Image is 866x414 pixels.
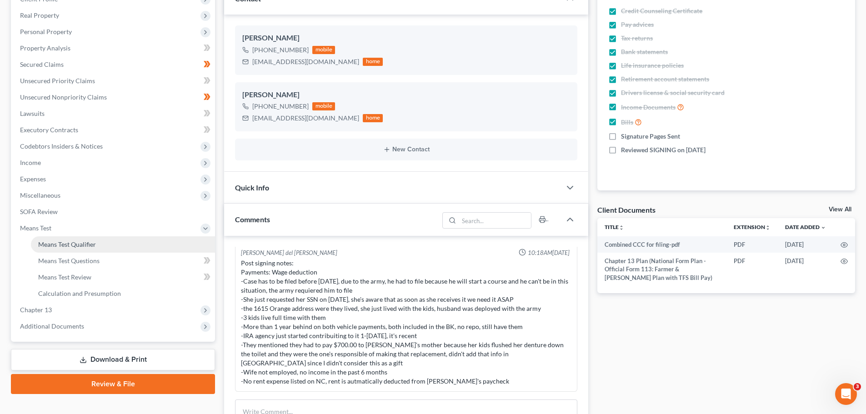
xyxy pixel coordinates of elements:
a: Secured Claims [13,56,215,73]
div: [EMAIL_ADDRESS][DOMAIN_NAME] [252,114,359,123]
span: Codebtors Insiders & Notices [20,142,103,150]
span: Bills [621,118,633,127]
div: [PHONE_NUMBER] [252,102,309,111]
span: Personal Property [20,28,72,35]
span: Income [20,159,41,166]
span: Property Analysis [20,44,70,52]
i: unfold_more [765,225,771,230]
span: 10:18AM[DATE] [528,249,570,257]
span: Miscellaneous [20,191,60,199]
button: New Contact [242,146,570,153]
span: Real Property [20,11,59,19]
span: Quick Info [235,183,269,192]
div: mobile [312,102,335,110]
span: 3 [854,383,861,390]
span: Reviewed SIGNING on [DATE] [621,145,706,155]
span: Comments [235,215,270,224]
a: Means Test Review [31,269,215,285]
span: Income Documents [621,103,676,112]
a: Unsecured Nonpriority Claims [13,89,215,105]
span: Means Test Qualifier [38,240,96,248]
div: home [363,114,383,122]
span: Lawsuits [20,110,45,117]
a: Means Test Questions [31,253,215,269]
span: Retirement account statements [621,75,709,84]
span: Drivers license & social security card [621,88,725,97]
span: Calculation and Presumption [38,289,121,297]
a: Titleunfold_more [605,224,624,230]
span: SOFA Review [20,208,58,215]
a: Means Test Qualifier [31,236,215,253]
a: Lawsuits [13,105,215,122]
a: Unsecured Priority Claims [13,73,215,89]
span: Secured Claims [20,60,64,68]
div: [PERSON_NAME] [242,33,570,44]
td: [DATE] [778,253,833,286]
span: Signature Pages Sent [621,132,680,141]
div: home [363,58,383,66]
td: PDF [726,236,778,253]
span: Unsecured Nonpriority Claims [20,93,107,101]
div: Post signing notes: Payments: Wage deduction -Case has to be filed before [DATE], due to the army... [241,259,571,386]
a: Calculation and Presumption [31,285,215,302]
a: Download & Print [11,349,215,370]
input: Search... [459,213,531,228]
a: Executory Contracts [13,122,215,138]
i: expand_more [821,225,826,230]
div: mobile [312,46,335,54]
span: Pay advices [621,20,654,29]
a: SOFA Review [13,204,215,220]
td: Combined CCC for filing-pdf [597,236,726,253]
div: [PERSON_NAME] del [PERSON_NAME] [241,249,337,257]
span: Expenses [20,175,46,183]
a: Review & File [11,374,215,394]
span: Credit Counseling Certificate [621,6,702,15]
td: PDF [726,253,778,286]
span: Means Test [20,224,51,232]
span: Executory Contracts [20,126,78,134]
span: Chapter 13 [20,306,52,314]
span: Tax returns [621,34,653,43]
div: Client Documents [597,205,656,214]
span: Additional Documents [20,322,84,330]
div: [PHONE_NUMBER] [252,45,309,55]
a: Extensionunfold_more [734,224,771,230]
div: [EMAIL_ADDRESS][DOMAIN_NAME] [252,57,359,66]
a: Date Added expand_more [785,224,826,230]
span: Means Test Questions [38,257,100,264]
span: Bank statements [621,47,668,56]
a: Property Analysis [13,40,215,56]
span: Unsecured Priority Claims [20,77,95,85]
iframe: Intercom live chat [835,383,857,405]
span: Life insurance policies [621,61,684,70]
a: View All [829,206,851,213]
i: unfold_more [619,225,624,230]
span: Means Test Review [38,273,91,281]
td: Chapter 13 Plan (National Form Plan - Official Form 113: Farmer & [PERSON_NAME] Plan with TFS Bil... [597,253,726,286]
td: [DATE] [778,236,833,253]
div: [PERSON_NAME] [242,90,570,100]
